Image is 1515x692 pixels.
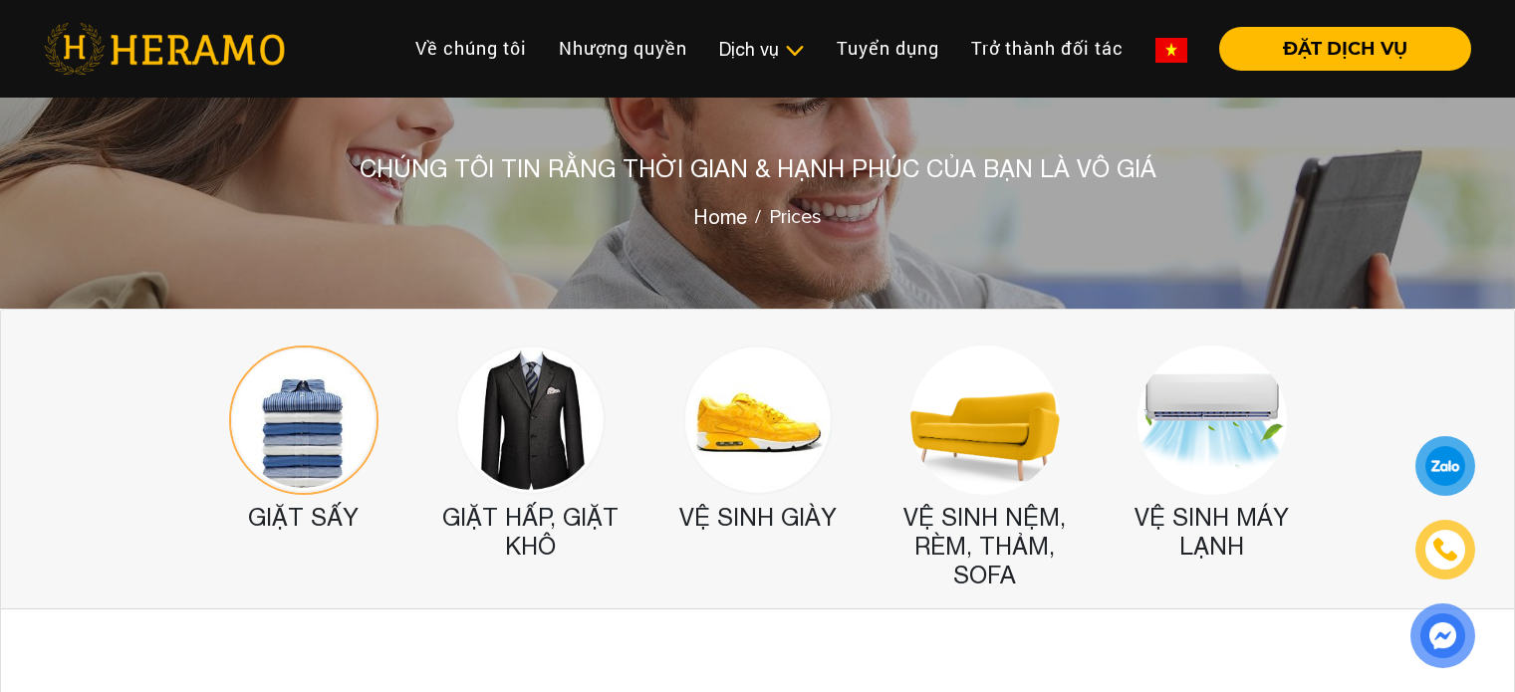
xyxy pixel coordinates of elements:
[1114,503,1311,561] h2: Vệ sinh máy lạnh
[719,36,805,63] div: Dịch vụ
[399,27,543,70] a: Về chúng tôi
[360,154,1156,183] h1: Chúng tôi tin rằng thời gian & hạnh phúc của bạn là vô giá
[456,346,606,495] img: Bảng giá giặt hấp, giặt khô - Heramo.com
[747,202,822,232] li: Prices
[1137,346,1287,495] img: Bảng giá vệ sinh máy lạnh - Heramo.com
[44,23,285,75] img: heramo-logo.png
[1219,27,1471,71] button: ĐẶT DỊCH VỤ
[955,27,1139,70] a: Trở thành đối tác
[693,202,747,232] a: Home
[432,503,630,561] h2: Giặt Hấp, giặt khô
[886,503,1084,588] h2: Vệ sinh Nệm, Rèm, Thảm, SOFA
[659,503,857,532] h2: Vệ sinh giày
[821,27,955,70] a: Tuyển dụng
[784,41,805,61] img: subToggleIcon
[1155,38,1187,63] img: vn-flag.png
[229,346,379,495] img: Bảng giá giặt ủi, giặt sấy - Heramo.com
[1434,539,1457,561] img: phone-icon
[205,503,402,532] h2: Giặt sấy
[910,346,1060,495] img: Bảng giá vệ sinh, giặt sofa nệm rèm thảm - Heramo.com
[1203,40,1471,58] a: ĐẶT DỊCH VỤ
[1418,523,1472,577] a: phone-icon
[683,346,833,495] img: Bảng giá giặt giày, vệ sinh giày, tẩy ố, repaint giày - Heramo.com
[543,27,703,70] a: Nhượng quyền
